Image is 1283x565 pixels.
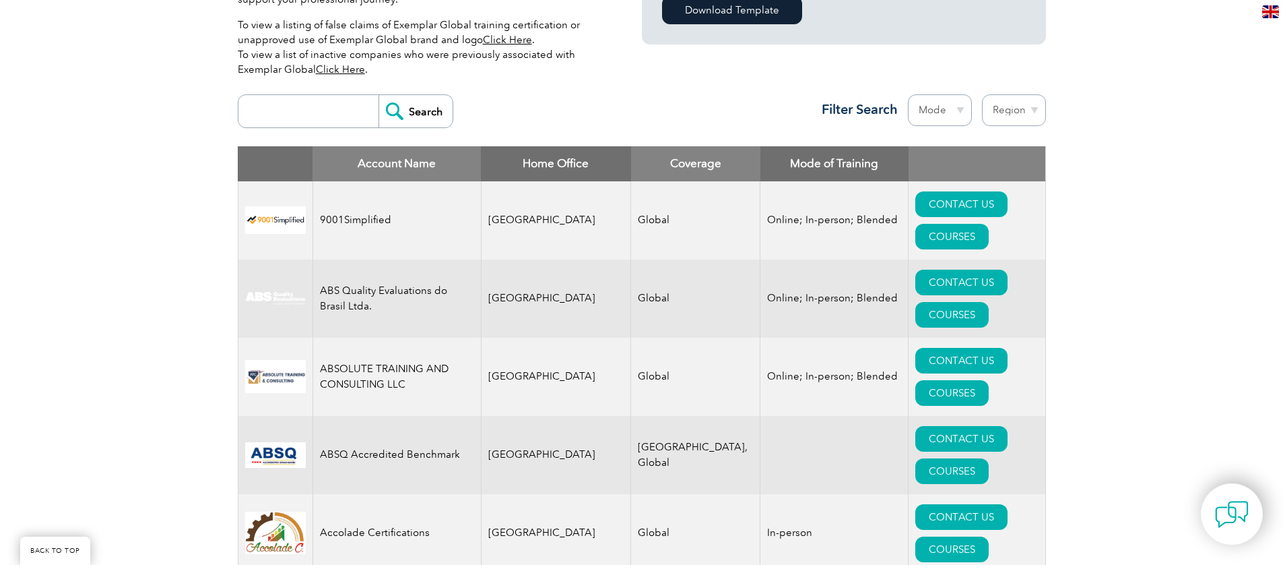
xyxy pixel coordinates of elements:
td: Global [631,260,760,338]
a: COURSES [915,458,989,484]
td: Global [631,338,760,416]
p: To view a listing of false claims of Exemplar Global training certification or unapproved use of ... [238,18,601,77]
td: ABSQ Accredited Benchmark [312,416,481,494]
td: ABSOLUTE TRAINING AND CONSULTING LLC [312,338,481,416]
td: Online; In-person; Blended [760,338,909,416]
th: Home Office: activate to sort column ascending [481,146,631,181]
td: ABS Quality Evaluations do Brasil Ltda. [312,260,481,338]
img: cc24547b-a6e0-e911-a812-000d3a795b83-logo.png [245,442,306,468]
th: Account Name: activate to sort column descending [312,146,481,181]
a: COURSES [915,302,989,328]
td: 9001Simplified [312,181,481,260]
td: [GEOGRAPHIC_DATA] [481,416,631,494]
a: Click Here [483,34,532,46]
img: en [1262,5,1279,18]
a: BACK TO TOP [20,537,90,565]
a: COURSES [915,224,989,249]
td: [GEOGRAPHIC_DATA] [481,181,631,260]
img: contact-chat.png [1215,498,1249,531]
td: Global [631,181,760,260]
td: Online; In-person; Blended [760,181,909,260]
a: CONTACT US [915,270,1008,295]
a: CONTACT US [915,504,1008,530]
img: 1a94dd1a-69dd-eb11-bacb-002248159486-logo.jpg [245,512,306,554]
a: CONTACT US [915,426,1008,452]
img: c92924ac-d9bc-ea11-a814-000d3a79823d-logo.jpg [245,291,306,306]
img: 37c9c059-616f-eb11-a812-002248153038-logo.png [245,206,306,234]
td: [GEOGRAPHIC_DATA], Global [631,416,760,494]
a: CONTACT US [915,191,1008,217]
img: 16e092f6-eadd-ed11-a7c6-00224814fd52-logo.png [245,360,306,393]
td: Online; In-person; Blended [760,260,909,338]
td: [GEOGRAPHIC_DATA] [481,338,631,416]
td: [GEOGRAPHIC_DATA] [481,260,631,338]
th: : activate to sort column ascending [909,146,1045,181]
a: Click Here [316,63,365,76]
a: COURSES [915,537,989,562]
a: COURSES [915,380,989,406]
a: CONTACT US [915,348,1008,374]
th: Coverage: activate to sort column ascending [631,146,760,181]
h3: Filter Search [814,101,898,118]
th: Mode of Training: activate to sort column ascending [760,146,909,181]
input: Search [379,95,453,127]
